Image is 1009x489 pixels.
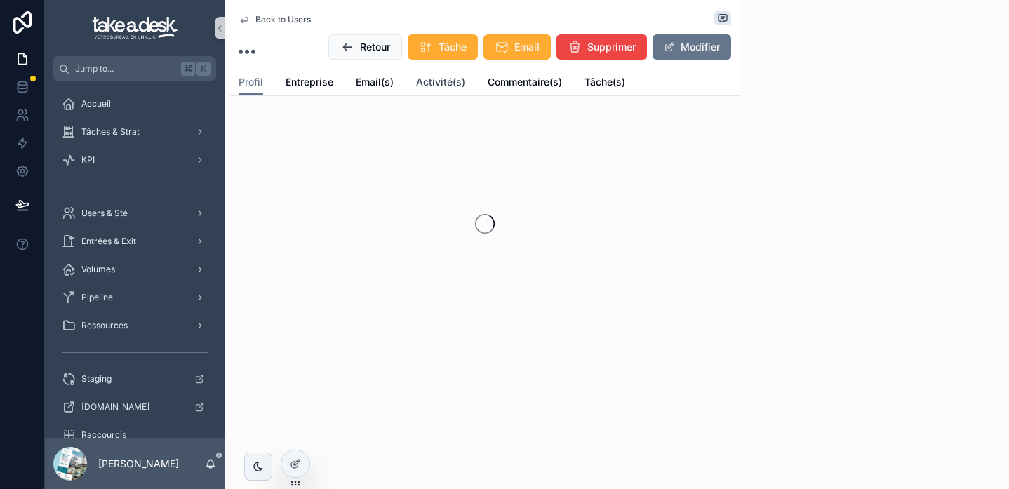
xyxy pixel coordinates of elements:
[584,75,625,89] span: Tâche(s)
[514,40,540,54] span: Email
[328,34,402,60] button: Retour
[439,40,467,54] span: Tâche
[239,75,263,89] span: Profil
[53,366,216,391] a: Staging
[53,313,216,338] a: Ressources
[408,34,478,60] button: Tâche
[556,34,647,60] button: Supprimer
[587,40,636,54] span: Supprimer
[81,429,126,441] span: Raccourcis
[584,69,625,98] a: Tâche(s)
[81,98,111,109] span: Accueil
[53,422,216,448] a: Raccourcis
[45,81,225,438] div: scrollable content
[53,285,216,310] a: Pipeline
[198,63,209,74] span: K
[81,154,95,166] span: KPI
[286,69,333,98] a: Entreprise
[98,457,179,471] p: [PERSON_NAME]
[75,63,175,74] span: Jump to...
[416,75,465,89] span: Activité(s)
[53,257,216,282] a: Volumes
[81,236,136,247] span: Entrées & Exit
[53,119,216,145] a: Tâches & Strat
[81,401,149,413] span: [DOMAIN_NAME]
[53,56,216,81] button: Jump to...K
[81,320,128,331] span: Ressources
[81,292,113,303] span: Pipeline
[81,264,115,275] span: Volumes
[53,229,216,254] a: Entrées & Exit
[356,75,394,89] span: Email(s)
[53,394,216,420] a: [DOMAIN_NAME]
[81,126,140,138] span: Tâches & Strat
[239,14,311,25] a: Back to Users
[53,201,216,226] a: Users & Sté
[92,17,178,39] img: App logo
[416,69,465,98] a: Activité(s)
[81,208,128,219] span: Users & Sté
[53,91,216,116] a: Accueil
[488,69,562,98] a: Commentaire(s)
[360,40,390,54] span: Retour
[356,69,394,98] a: Email(s)
[488,75,562,89] span: Commentaire(s)
[653,34,731,60] button: Modifier
[239,69,263,96] a: Profil
[81,373,112,384] span: Staging
[483,34,551,60] button: Email
[255,14,311,25] span: Back to Users
[286,75,333,89] span: Entreprise
[53,147,216,173] a: KPI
